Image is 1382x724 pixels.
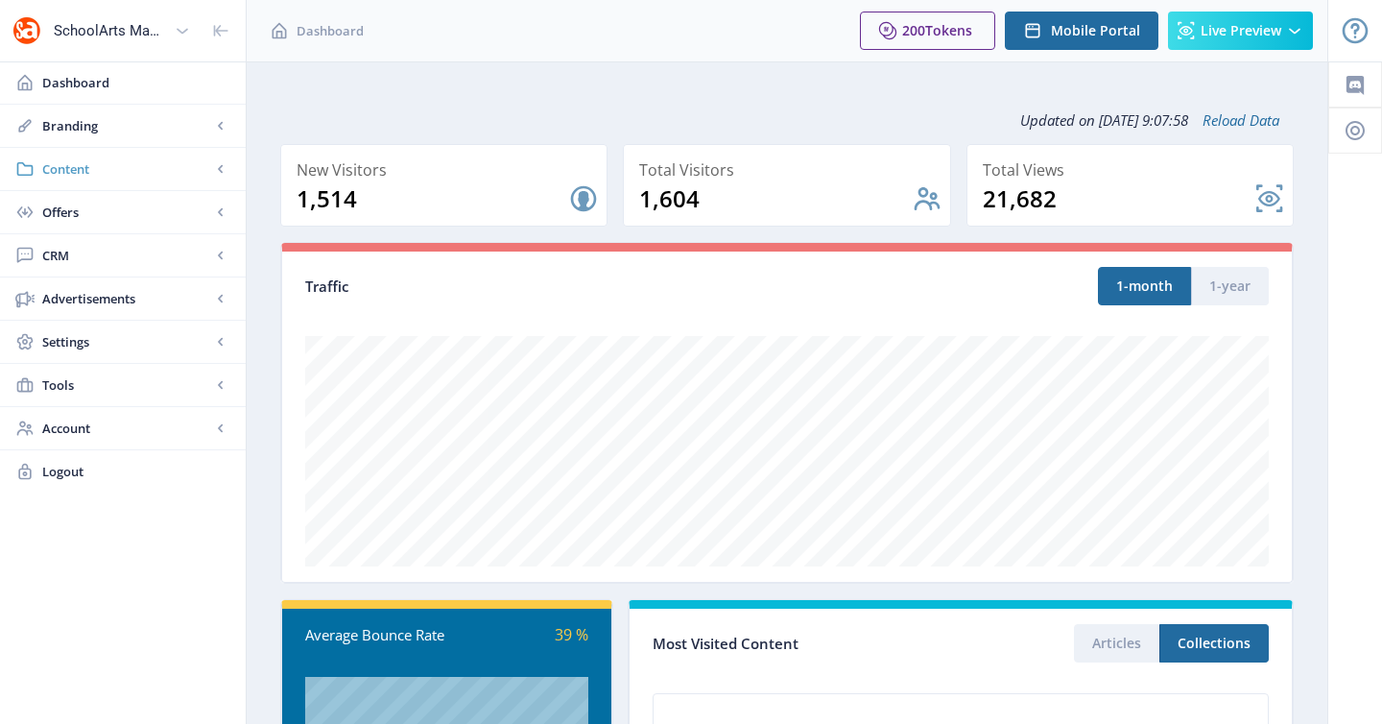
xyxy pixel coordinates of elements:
div: 21,682 [983,183,1254,214]
div: SchoolArts Magazine [54,10,167,52]
span: Offers [42,203,211,222]
button: Collections [1159,624,1269,663]
button: Articles [1074,624,1159,663]
div: 1,604 [639,183,911,214]
span: Advertisements [42,289,211,308]
span: Content [42,159,211,179]
span: Mobile Portal [1051,23,1140,38]
span: Live Preview [1201,23,1281,38]
button: 200Tokens [860,12,995,50]
div: Traffic [305,276,787,298]
div: Average Bounce Rate [305,624,447,646]
span: Settings [42,332,211,351]
div: 1,514 [297,183,568,214]
button: 1-year [1191,267,1269,305]
span: Tools [42,375,211,395]
div: Total Visitors [639,157,941,183]
span: Tokens [925,21,972,39]
span: Dashboard [42,73,230,92]
button: 1-month [1098,267,1191,305]
span: Account [42,419,211,438]
img: properties.app_icon.png [12,15,42,46]
button: Mobile Portal [1005,12,1158,50]
span: Branding [42,116,211,135]
a: Reload Data [1188,110,1279,130]
div: Updated on [DATE] 9:07:58 [280,96,1294,144]
span: Logout [42,462,230,481]
div: New Visitors [297,157,599,183]
div: Most Visited Content [653,629,961,659]
div: Total Views [983,157,1285,183]
button: Live Preview [1168,12,1313,50]
span: Dashboard [297,21,364,40]
span: CRM [42,246,211,265]
span: 39 % [555,624,588,645]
